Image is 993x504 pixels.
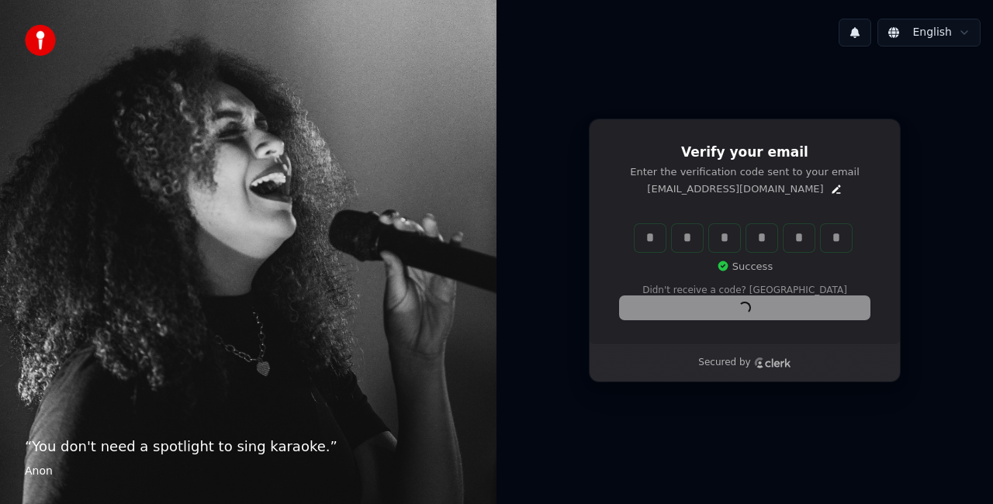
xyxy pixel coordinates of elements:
[830,183,842,195] button: Edit
[620,143,870,162] h1: Verify your email
[698,357,750,369] p: Secured by
[717,260,773,274] p: Success
[647,182,823,196] p: [EMAIL_ADDRESS][DOMAIN_NAME]
[620,165,870,179] p: Enter the verification code sent to your email
[25,464,472,479] footer: Anon
[25,25,56,56] img: youka
[754,357,791,368] a: Clerk logo
[631,221,855,255] div: Verification code input
[25,436,472,457] p: “ You don't need a spotlight to sing karaoke. ”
